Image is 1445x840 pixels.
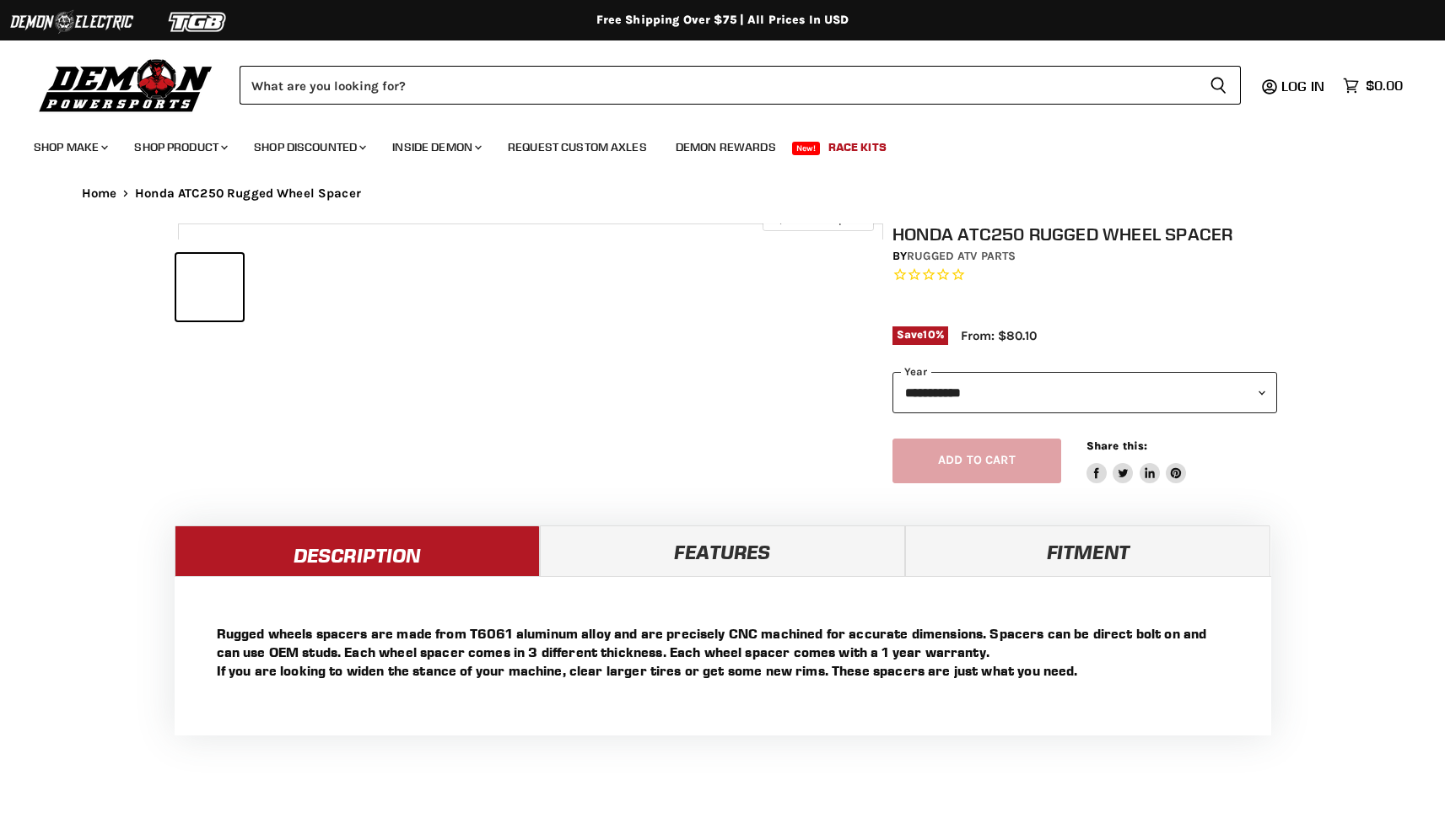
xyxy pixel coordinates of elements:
[1366,78,1403,94] span: $0.00
[21,130,118,164] a: Shop Make
[663,130,789,164] a: Demon Rewards
[892,247,1277,266] div: by
[892,372,1277,413] select: year
[1086,439,1147,452] span: Share this:
[121,130,238,164] a: Shop Product
[792,142,821,155] span: New!
[1196,66,1241,105] button: Search
[380,130,492,164] a: Inside Demon
[48,186,1398,201] nav: Breadcrumbs
[34,55,218,115] img: Demon Powersports
[240,66,1241,105] form: Product
[923,328,935,341] span: 10
[961,328,1037,343] span: From: $80.10
[1281,78,1324,94] span: Log in
[8,6,135,38] img: Demon Electric Logo 2
[241,130,376,164] a: Shop Discounted
[771,213,865,225] span: Click to expand
[175,525,540,576] a: Description
[892,326,948,345] span: Save %
[495,130,660,164] a: Request Custom Axles
[248,254,315,320] button: Honda ATC250 Rugged Wheel Spacer thumbnail
[892,223,1277,245] h1: Honda ATC250 Rugged Wheel Spacer
[816,130,899,164] a: Race Kits
[48,13,1398,28] div: Free Shipping Over $75 | All Prices In USD
[905,525,1270,576] a: Fitment
[892,267,1277,284] span: Rated 0.0 out of 5 stars 0 reviews
[82,186,117,201] a: Home
[135,186,361,201] span: Honda ATC250 Rugged Wheel Spacer
[1274,78,1334,94] a: Log in
[320,254,386,320] button: Honda ATC250 Rugged Wheel Spacer thumbnail
[217,624,1229,680] p: Rugged wheels spacers are made from T6061 aluminum alloy and are precisely CNC machined for accur...
[540,525,905,576] a: Features
[907,249,1016,263] a: Rugged ATV Parts
[1086,439,1187,483] aside: Share this:
[1334,73,1411,98] a: $0.00
[21,123,1399,164] ul: Main menu
[135,6,262,38] img: TGB Logo 2
[176,254,243,320] button: Honda ATC250 Rugged Wheel Spacer thumbnail
[240,66,1196,105] input: Search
